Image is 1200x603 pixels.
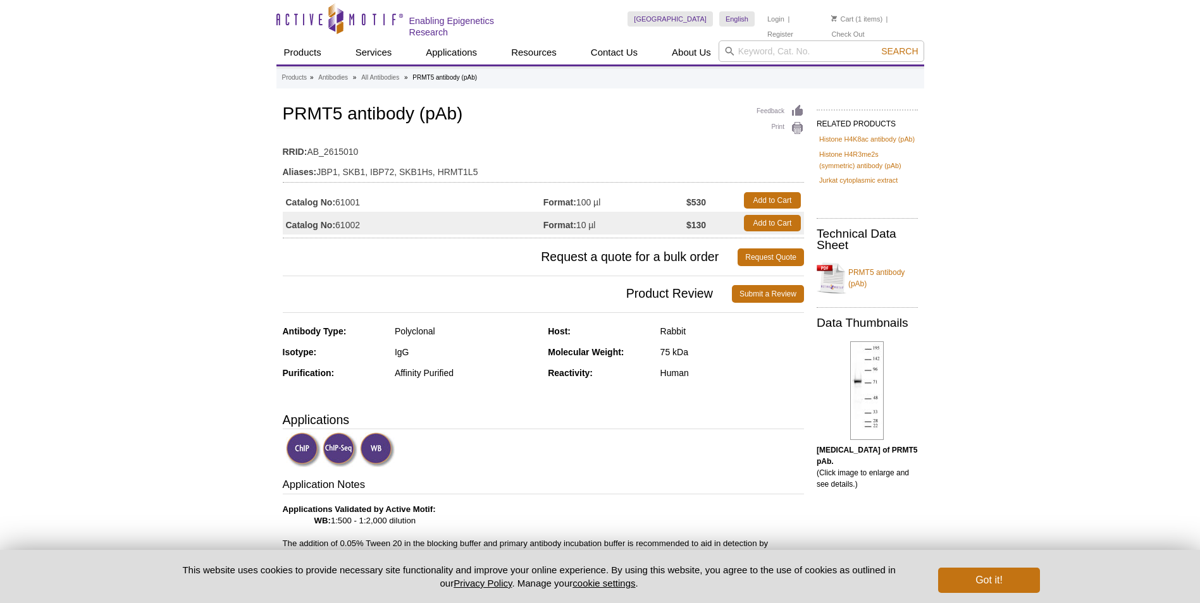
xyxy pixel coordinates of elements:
strong: Format: [543,219,576,231]
p: This website uses cookies to provide necessary site functionality and improve your online experie... [161,563,918,590]
div: Human [660,367,804,379]
td: 10 µl [543,212,686,234]
p: (Click image to enlarge and see details.) [817,444,918,490]
img: Western Blot Validated [360,432,395,467]
li: PRMT5 antibody (pAb) [412,74,477,81]
a: Cart [831,15,853,23]
a: Applications [418,40,485,64]
strong: Antibody Type: [283,326,347,336]
h3: Application Notes [283,477,804,495]
h1: PRMT5 antibody (pAb) [283,104,804,126]
img: Your Cart [831,15,837,21]
span: Product Review [283,285,732,303]
div: Affinity Purified [395,367,538,379]
li: » [310,74,314,81]
strong: Purification: [283,368,335,378]
td: JBP1, SKB1, IBP72, SKB1Hs, HRMT1L5 [283,159,804,179]
h3: Applications [283,410,804,429]
span: Search [881,46,918,56]
a: Privacy Policy [454,578,512,588]
li: » [404,74,408,81]
b: Applications Validated by Active Motif: [283,504,436,514]
h2: Data Thumbnails [817,317,918,329]
strong: WB: [314,516,331,525]
a: Products [276,40,329,64]
a: Add to Cart [744,192,801,209]
li: | [886,11,888,27]
a: Contact Us [583,40,645,64]
strong: $130 [686,219,706,231]
button: Search [877,46,922,57]
td: 61002 [283,212,543,234]
li: (1 items) [831,11,882,27]
h2: Enabling Epigenetics Research [409,15,535,38]
b: [MEDICAL_DATA] of PRMT5 pAb. [817,446,918,466]
strong: Catalog No: [286,197,336,208]
button: Got it! [938,568,1039,593]
a: Histone H4K8ac antibody (pAb) [819,133,915,145]
a: Print [757,121,804,135]
a: Login [767,15,784,23]
input: Keyword, Cat. No. [719,40,924,62]
strong: Aliases: [283,166,317,178]
a: Feedback [757,104,804,118]
strong: Reactivity: [548,368,593,378]
a: Request Quote [738,248,804,266]
a: Services [348,40,400,64]
a: Register [767,30,793,39]
a: Products [282,72,307,83]
span: Request a quote for a bulk order [283,248,738,266]
li: | [788,11,789,27]
h2: Technical Data Sheet [817,228,918,251]
strong: Molecular Weight: [548,347,624,357]
td: 61001 [283,189,543,212]
div: Rabbit [660,326,804,337]
strong: Isotype: [283,347,317,357]
a: Resources [504,40,564,64]
a: Check Out [831,30,864,39]
button: cookie settings [572,578,635,588]
a: About Us [664,40,719,64]
img: ChIP-Seq Validated [323,432,357,467]
div: IgG [395,346,538,358]
a: All Antibodies [361,72,399,83]
div: 75 kDa [660,346,804,358]
strong: RRID: [283,146,307,157]
strong: $530 [686,197,706,208]
a: Jurkat cytoplasmic extract [819,174,898,186]
td: 100 µl [543,189,686,212]
strong: Format: [543,197,576,208]
strong: Catalog No: [286,219,336,231]
h2: RELATED PRODUCTS [817,109,918,132]
a: Histone H4R3me2s (symmetric) antibody (pAb) [819,149,915,171]
a: Submit a Review [732,285,804,303]
a: PRMT5 antibody (pAb) [817,259,918,297]
a: Antibodies [318,72,348,83]
p: 1:500 - 1:2,000 dilution The addition of 0.05% Tween 20 in the blocking buffer and primary antibo... [283,504,804,561]
li: » [353,74,357,81]
a: [GEOGRAPHIC_DATA] [628,11,713,27]
a: Add to Cart [744,215,801,231]
img: ChIP Validated [286,432,321,467]
a: English [719,11,755,27]
div: Polyclonal [395,326,538,337]
strong: Host: [548,326,571,336]
img: PRMT5 antibody (pAb) tested by Western blot. [850,341,884,440]
td: AB_2615010 [283,138,804,159]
